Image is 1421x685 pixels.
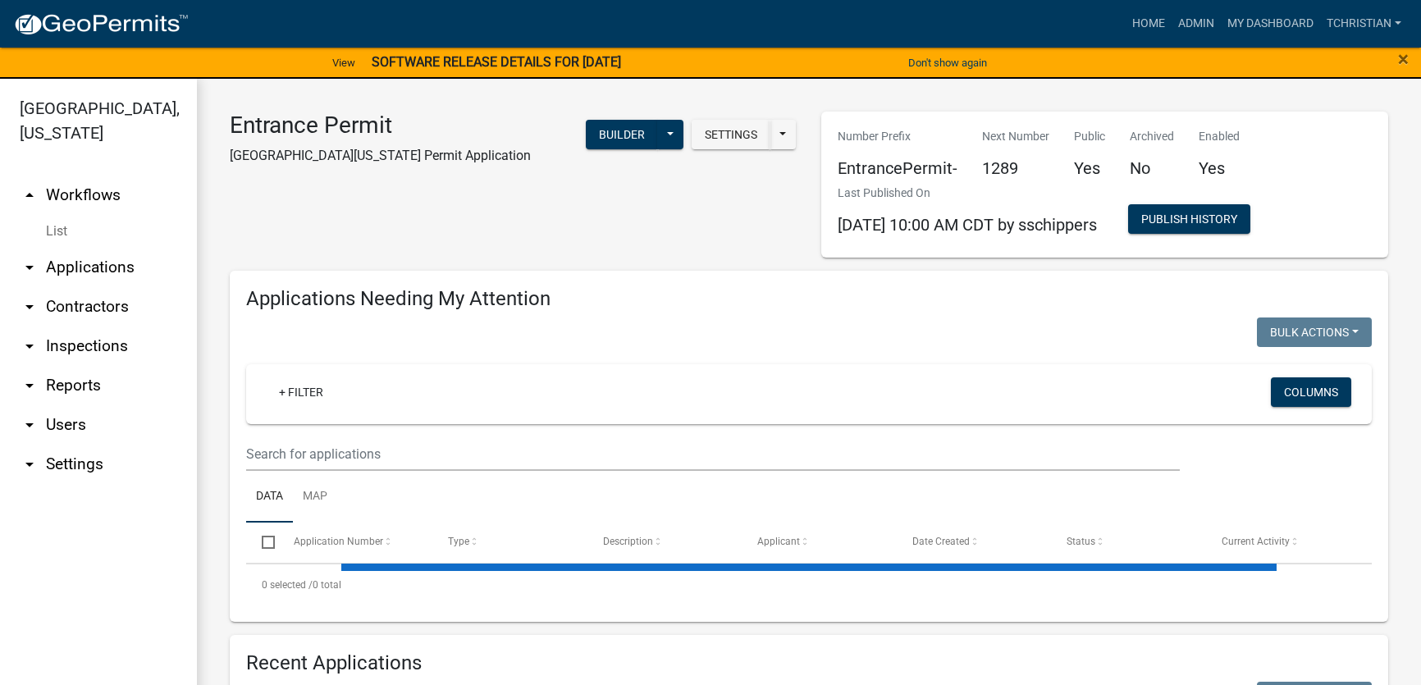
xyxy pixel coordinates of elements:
p: Last Published On [838,185,1097,202]
h4: Recent Applications [246,651,1372,675]
a: Admin [1172,8,1221,39]
i: arrow_drop_down [20,415,39,435]
a: My Dashboard [1221,8,1320,39]
span: Type [448,536,469,547]
a: + Filter [266,377,336,407]
button: Don't show again [902,49,994,76]
span: [DATE] 10:00 AM CDT by sschippers [838,215,1097,235]
h5: Yes [1199,158,1240,178]
button: Settings [692,120,770,149]
input: Search for applications [246,437,1180,471]
h5: No [1130,158,1174,178]
span: × [1398,48,1409,71]
strong: SOFTWARE RELEASE DETAILS FOR [DATE] [372,54,621,70]
p: Public [1074,128,1105,145]
i: arrow_drop_down [20,336,39,356]
button: Bulk Actions [1257,317,1372,347]
i: arrow_drop_up [20,185,39,205]
datatable-header-cell: Type [432,523,587,562]
span: Current Activity [1222,536,1290,547]
datatable-header-cell: Application Number [277,523,432,562]
p: [GEOGRAPHIC_DATA][US_STATE] Permit Application [230,146,531,166]
span: Status [1067,536,1095,547]
div: 0 total [246,564,1372,605]
a: View [326,49,362,76]
p: Archived [1130,128,1174,145]
button: Columns [1271,377,1351,407]
p: Number Prefix [838,128,957,145]
h5: Yes [1074,158,1105,178]
h5: EntrancePermit- [838,158,957,178]
p: Enabled [1199,128,1240,145]
a: Home [1126,8,1172,39]
h3: Entrance Permit [230,112,531,139]
span: Description [603,536,653,547]
p: Next Number [982,128,1049,145]
i: arrow_drop_down [20,376,39,395]
button: Publish History [1128,204,1250,234]
i: arrow_drop_down [20,454,39,474]
button: Close [1398,49,1409,69]
h4: Applications Needing My Attention [246,287,1372,311]
datatable-header-cell: Description [587,523,742,562]
datatable-header-cell: Date Created [896,523,1051,562]
span: Date Created [912,536,970,547]
datatable-header-cell: Applicant [742,523,897,562]
a: Data [246,471,293,523]
h5: 1289 [982,158,1049,178]
a: Map [293,471,337,523]
button: Builder [586,120,658,149]
wm-modal-confirm: Workflow Publish History [1128,213,1250,226]
span: Application Number [294,536,383,547]
span: 0 selected / [262,579,313,591]
datatable-header-cell: Status [1051,523,1206,562]
a: tchristian [1320,8,1408,39]
datatable-header-cell: Select [246,523,277,562]
i: arrow_drop_down [20,258,39,277]
datatable-header-cell: Current Activity [1205,523,1360,562]
span: Applicant [757,536,800,547]
i: arrow_drop_down [20,297,39,317]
